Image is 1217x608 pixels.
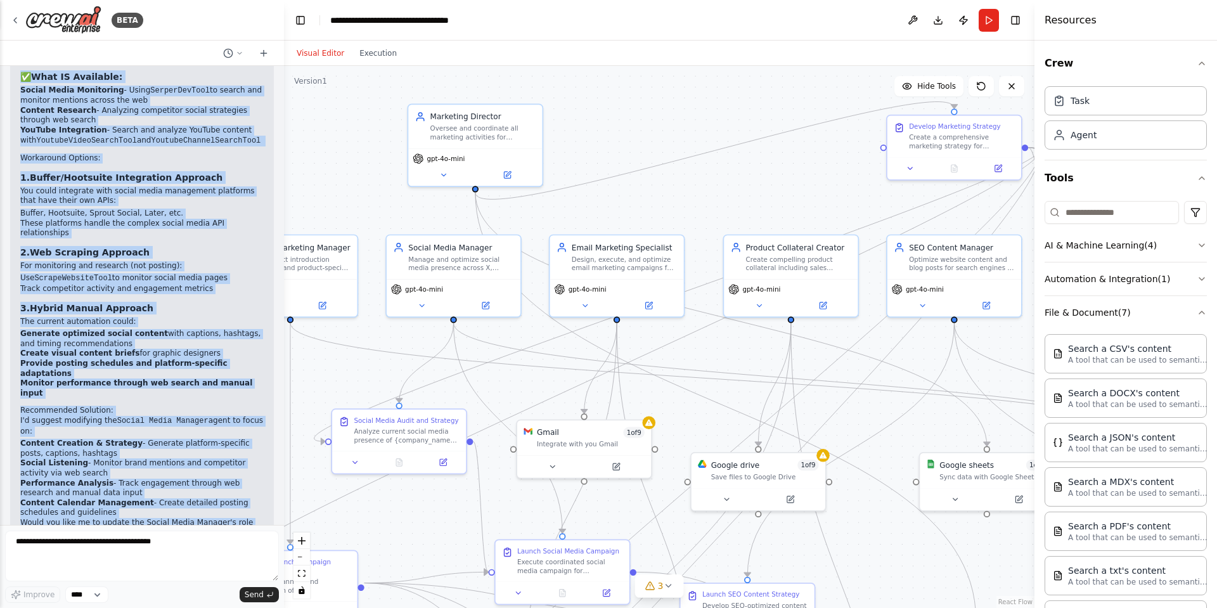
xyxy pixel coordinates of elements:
[537,440,645,449] div: Integrate with you Gmail
[742,285,780,294] span: gpt-4o-mini
[20,479,264,498] li: - Track engagement through web research and manual data input
[293,549,310,566] button: zoom out
[245,558,351,575] div: Product Launch Campaign Planning
[470,193,992,446] g: Edge from 6ab7a5df-7cd1-4605-a89f-5a57e8fbc697 to b83789aa-92bc-4153-ba34-b6f080317a04
[394,323,459,403] g: Edge from 3d650226-33ed-4a29-b715-e0878b78c409 to 53169331-433e-41d6-966e-88d80173d93b
[537,427,559,438] div: Gmail
[618,299,679,313] button: Open in side panel
[292,299,353,313] button: Open in side panel
[909,255,1015,272] div: Optimize website content and blog posts for search engines to improve organic visibility and driv...
[1071,94,1090,107] div: Task
[20,329,264,349] li: with captions, hashtags, and timing recommendations
[690,452,827,512] div: Google DriveGoogle drive1of9Save files to Google Drive
[293,533,310,598] div: React Flow controls
[331,408,467,474] div: Social Media Audit and StrategyAnalyze current social media presence of {company_name} across X, ...
[352,46,404,61] button: Execution
[1045,296,1207,329] button: File & Document(7)
[470,98,960,204] g: Edge from 6ab7a5df-7cd1-4605-a89f-5a57e8fbc697 to 2b026f28-87c7-4a13-9346-5e71edfd118f
[1026,460,1047,470] span: Number of enabled actions
[330,14,473,27] nav: breadcrumb
[20,349,264,359] li: for graphic designers
[1045,81,1207,160] div: Crew
[448,323,568,533] g: Edge from 3d650226-33ed-4a29-b715-e0878b78c409 to 8bdb9246-1a3f-4163-878a-5615b058a84d
[1053,482,1063,492] img: MDXSearchTool
[998,598,1033,605] a: React Flow attribution
[20,209,264,219] li: Buffer, Hootsuite, Sprout Social, Later, etc.
[150,86,210,95] code: SerperDevTool
[919,452,1055,512] div: Google SheetsGoogle sheets1of3Sync data with Google Sheets
[909,133,1015,150] div: Create a comprehensive marketing strategy for {company_name} including target audience analysis, ...
[494,539,631,605] div: Launch Social Media CampaignExecute coordinated social media campaign for {new_product} launch ac...
[427,154,465,163] span: gpt-4o-mini
[20,439,143,448] strong: Content Creation & Strategy
[454,299,516,313] button: Open in side panel
[117,417,209,425] code: Social Media Manager
[1068,520,1207,533] div: Search a PDF's content
[1068,355,1207,365] p: A tool that can be used to semantic search a query from a CSV's content.
[698,460,707,469] img: Google Drive
[746,255,852,272] div: Create compelling product collateral including sales materials, channel partner resources, and in...
[20,153,264,164] h2: Workaround Options:
[792,299,854,313] button: Open in side panel
[759,493,821,506] button: Open in side panel
[1068,431,1207,444] div: Search a JSON's content
[909,122,1000,131] div: Develop Marketing Strategy
[1068,564,1207,577] div: Search a txt's content
[1045,262,1207,295] button: Automation & Integration(1)
[20,126,107,134] strong: YouTube Integration
[886,235,1022,318] div: SEO Content ManagerOptimize website content and blog posts for search engines to improve organic ...
[376,456,422,469] button: No output available
[20,329,168,338] strong: Generate optimized social content
[711,473,819,482] div: Save files to Google Drive
[5,586,60,603] button: Improve
[31,72,122,82] strong: What IS Available:
[927,460,936,469] img: Google Sheets
[988,493,1050,506] button: Open in side panel
[20,126,264,146] li: - Search and analyze YouTube content with and
[285,323,1156,436] g: Edge from f6314911-e5d6-4651-8a4a-eacb1497ae05 to fce53549-c1b7-43cd-bfd1-760759788c94
[30,247,150,257] strong: Web Scraping Approach
[585,460,647,474] button: Open in side panel
[285,323,295,545] g: Edge from f6314911-e5d6-4651-8a4a-eacb1497ae05 to e5bb7ce4-4033-414b-a53e-5338344e7ad2
[245,590,264,600] span: Send
[1068,444,1207,454] p: A tool that can be used to semantic search a query from a JSON's content.
[635,574,684,598] button: 3
[20,106,264,126] li: - Analyzing competitor social strategies through web search
[408,242,514,253] div: Social Media Manager
[20,171,264,184] h3: 1.
[20,317,264,327] p: The current automation could:
[931,162,977,175] button: No output available
[289,46,352,61] button: Visual Editor
[549,235,685,318] div: Email Marketing SpecialistDesign, execute, and optimize email marketing campaigns for {company_na...
[254,46,274,61] button: Start a new chat
[23,590,55,600] span: Improve
[797,460,818,470] span: Number of enabled actions
[25,6,101,34] img: Logo
[517,547,619,555] div: Launch Social Media Campaign
[20,378,252,398] strong: Monitor performance through web search and manual input
[20,86,264,106] li: - Using to search and monitor mentions across the web
[939,473,1047,482] div: Sync data with Google Sheets
[405,285,443,294] span: gpt-4o-mini
[473,436,488,578] g: Edge from 53169331-433e-41d6-966e-88d80173d93b to 8bdb9246-1a3f-4163-878a-5615b058a84d
[886,115,1022,181] div: Develop Marketing StrategyCreate a comprehensive marketing strategy for {company_name} including ...
[909,242,1015,253] div: SEO Content Manager
[1068,475,1207,488] div: Search a MDX's content
[1053,571,1063,581] img: TXTSearchTool
[20,86,124,94] strong: Social Media Monitoring
[294,76,327,86] div: Version 1
[20,518,264,557] p: Would you like me to update the Social Media Manager's role and tasks to reflect these more reali...
[34,274,112,283] code: ScrapeWebsiteTool
[364,567,489,588] g: Edge from e5bb7ce4-4033-414b-a53e-5338344e7ad2 to 8bdb9246-1a3f-4163-878a-5615b058a84d
[917,81,956,91] span: Hide Tools
[30,303,153,313] strong: Hybrid Manual Approach
[539,586,586,600] button: No output available
[658,579,664,592] span: 3
[702,590,799,599] div: Launch SEO Content Strategy
[955,299,1017,313] button: Open in side panel
[245,242,351,253] div: Product Marketing Manager
[20,349,139,358] strong: Create visual content briefs
[1007,11,1024,29] button: Hide right sidebar
[424,456,461,469] button: Open in side panel
[112,13,143,28] div: BETA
